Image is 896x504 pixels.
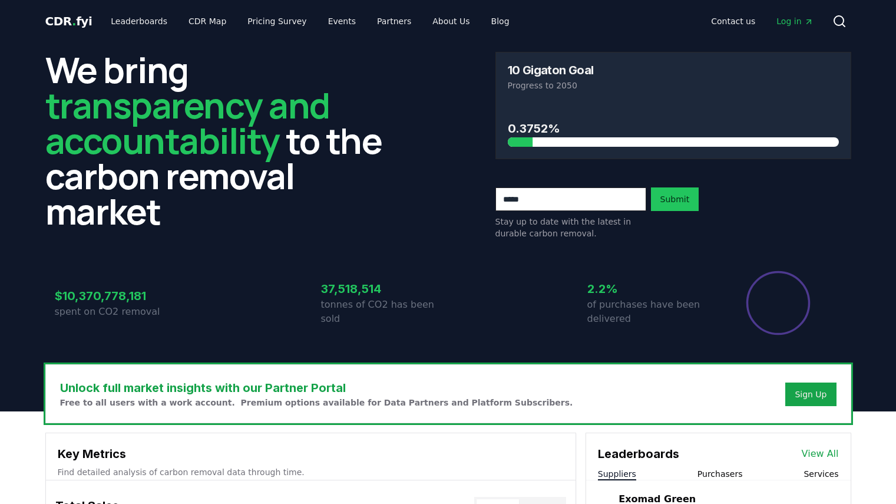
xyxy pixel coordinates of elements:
[179,11,236,32] a: CDR Map
[45,13,92,29] a: CDR.fyi
[45,81,330,164] span: transparency and accountability
[58,466,564,478] p: Find detailed analysis of carbon removal data through time.
[702,11,822,32] nav: Main
[795,388,826,400] a: Sign Up
[101,11,518,32] nav: Main
[651,187,699,211] button: Submit
[598,468,636,480] button: Suppliers
[482,11,519,32] a: Blog
[321,280,448,298] h3: 37,518,514
[702,11,765,32] a: Contact us
[55,305,182,319] p: spent on CO2 removal
[508,80,839,91] p: Progress to 2050
[802,447,839,461] a: View All
[508,120,839,137] h3: 0.3752%
[745,270,811,336] div: Percentage of sales delivered
[45,14,92,28] span: CDR fyi
[72,14,76,28] span: .
[697,468,743,480] button: Purchasers
[776,15,813,27] span: Log in
[60,397,573,409] p: Free to all users with a work account. Premium options available for Data Partners and Platform S...
[423,11,479,32] a: About Us
[55,287,182,305] h3: $10,370,778,181
[58,445,564,463] h3: Key Metrics
[767,11,822,32] a: Log in
[321,298,448,326] p: tonnes of CO2 has been sold
[60,379,573,397] h3: Unlock full market insights with our Partner Portal
[587,280,715,298] h3: 2.2%
[101,11,177,32] a: Leaderboards
[587,298,715,326] p: of purchases have been delivered
[508,64,594,76] h3: 10 Gigaton Goal
[238,11,316,32] a: Pricing Survey
[368,11,421,32] a: Partners
[804,468,838,480] button: Services
[45,52,401,229] h2: We bring to the carbon removal market
[319,11,365,32] a: Events
[785,383,836,406] button: Sign Up
[598,445,679,463] h3: Leaderboards
[495,216,646,239] p: Stay up to date with the latest in durable carbon removal.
